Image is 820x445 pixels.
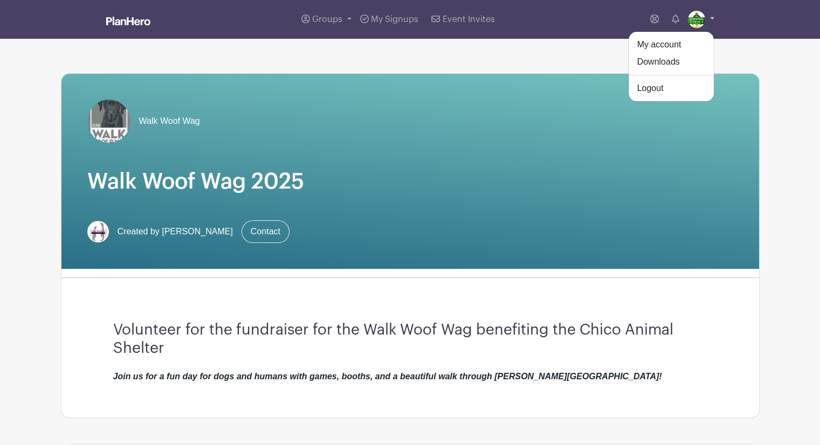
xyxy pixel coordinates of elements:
h1: Walk Woof Wag 2025 [87,169,733,194]
img: PP%20LOGO.png [87,221,109,242]
span: Event Invites [443,15,495,24]
h3: Volunteer for the fundraiser for the Walk Woof Wag benefiting the Chico Animal Shelter [113,321,707,357]
span: Created by [PERSON_NAME] [118,225,233,238]
img: www12.jpg [87,100,130,143]
span: Groups [312,15,342,24]
a: My account [629,36,714,53]
a: Downloads [629,53,714,71]
div: Groups [628,31,714,102]
a: Contact [242,220,290,243]
img: logo_white-6c42ec7e38ccf1d336a20a19083b03d10ae64f83f12c07503d8b9e83406b4c7d.svg [106,17,150,25]
span: My Signups [371,15,418,24]
em: Join us for a fun day for dogs and humans with games, booths, and a beautiful walk through [PERSO... [113,372,662,381]
img: thumbnail_Outlook-gw0oh3o3.png [688,11,705,28]
a: Logout [629,80,714,97]
span: Walk Woof Wag [139,115,200,128]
